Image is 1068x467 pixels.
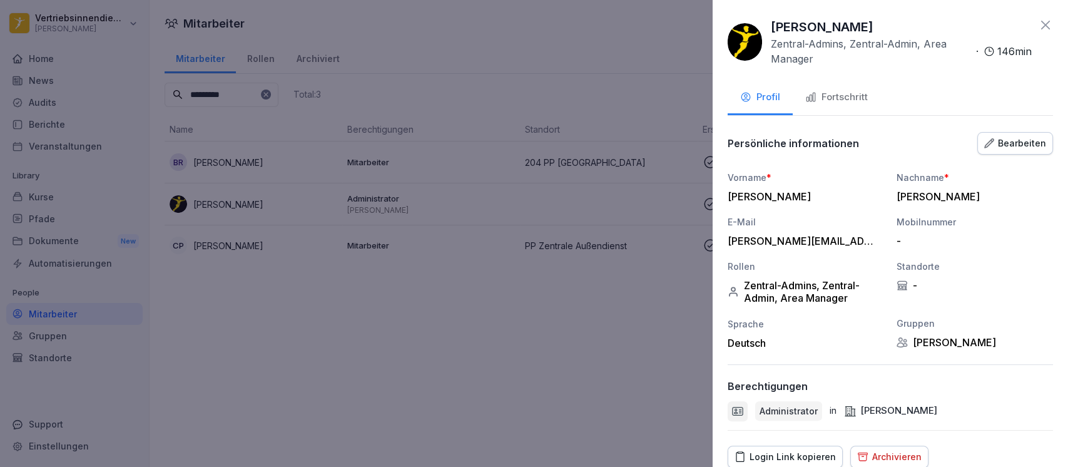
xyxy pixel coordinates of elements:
div: · [771,36,1032,66]
div: Profil [740,90,780,105]
div: [PERSON_NAME] [728,190,878,203]
div: Gruppen [897,317,1053,330]
div: [PERSON_NAME] [897,190,1047,203]
button: Fortschritt [793,81,880,115]
div: Mobilnummer [897,215,1053,228]
p: Berechtigungen [728,380,808,393]
p: Persönliche informationen [728,137,859,150]
p: 146 min [997,44,1032,59]
button: Bearbeiten [977,132,1053,155]
div: E-Mail [728,215,884,228]
div: Login Link kopieren [735,450,836,464]
div: [PERSON_NAME][EMAIL_ADDRESS][DOMAIN_NAME] [728,235,878,247]
div: Vorname [728,171,884,184]
div: [PERSON_NAME] [844,404,937,418]
div: Archivieren [857,450,922,464]
div: - [897,235,1047,247]
div: Sprache [728,317,884,331]
div: Zentral-Admins, Zentral-Admin, Area Manager [728,279,884,304]
p: Administrator [760,404,818,418]
div: Rollen [728,260,884,273]
div: Bearbeiten [984,136,1046,150]
p: Zentral-Admins, Zentral-Admin, Area Manager [771,36,971,66]
div: Deutsch [728,337,884,349]
p: in [830,404,837,418]
p: [PERSON_NAME] [771,18,873,36]
button: Profil [728,81,793,115]
div: Fortschritt [805,90,868,105]
div: Standorte [897,260,1053,273]
div: Nachname [897,171,1053,184]
img: bb1dm5ik91asdzthgjpp7xgs.png [728,23,762,61]
div: - [897,279,1053,292]
div: [PERSON_NAME] [897,336,1053,349]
